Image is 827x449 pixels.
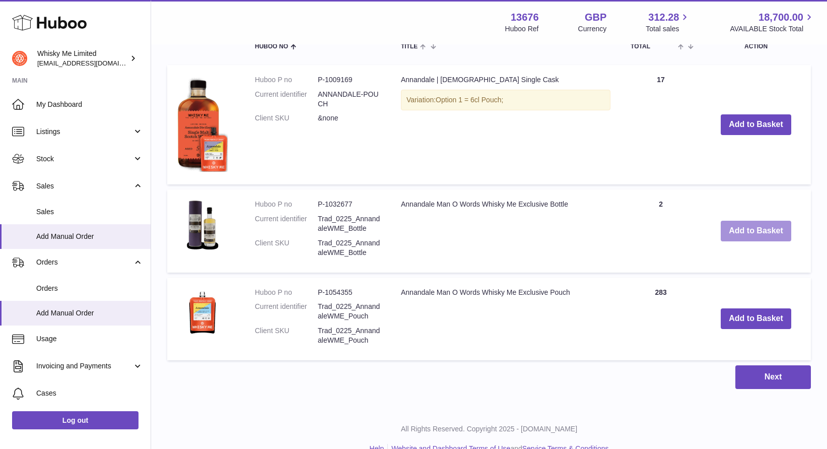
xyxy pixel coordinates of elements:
[36,361,132,371] span: Invoicing and Payments
[318,238,381,258] dd: Trad_0225_AnnandaleWME_Bottle
[318,214,381,233] dd: Trad_0225_AnnandaleWME_Bottle
[255,90,318,109] dt: Current identifier
[255,214,318,233] dt: Current identifier
[621,189,701,272] td: 2
[255,326,318,345] dt: Client SKU
[36,334,143,344] span: Usage
[318,113,381,123] dd: &none
[255,75,318,85] dt: Huboo P no
[401,43,418,50] span: Title
[646,11,691,34] a: 312.28 Total sales
[37,59,148,67] span: [EMAIL_ADDRESS][DOMAIN_NAME]
[36,232,143,241] span: Add Manual Order
[721,114,791,135] button: Add to Basket
[255,200,318,209] dt: Huboo P no
[318,75,381,85] dd: P-1009169
[721,221,791,241] button: Add to Basket
[730,24,815,34] span: AVAILABLE Stock Total
[759,11,803,24] span: 18,700.00
[36,181,132,191] span: Sales
[505,24,539,34] div: Huboo Ref
[436,96,503,104] span: Option 1 = 6cl Pouch;
[391,189,621,272] td: Annandale Man O Words Whisky Me Exclusive Bottle
[36,154,132,164] span: Stock
[585,11,606,24] strong: GBP
[12,411,139,429] a: Log out
[37,49,128,68] div: Whisky Me Limited
[318,302,381,321] dd: Trad_0225_AnnandaleWME_Pouch
[648,11,679,24] span: 312.28
[177,75,228,172] img: Annandale | 5 Year Old Single Cask
[36,284,143,293] span: Orders
[255,43,288,50] span: Huboo no
[318,326,381,345] dd: Trad_0225_AnnandaleWME_Pouch
[255,238,318,258] dt: Client SKU
[578,24,607,34] div: Currency
[36,389,143,398] span: Cases
[177,288,228,338] img: Annandale Man O Words Whisky Me Exclusive Pouch
[318,288,381,297] dd: P-1054355
[391,278,621,360] td: Annandale Man O Words Whisky Me Exclusive Pouch
[255,113,318,123] dt: Client SKU
[255,302,318,321] dt: Current identifier
[730,11,815,34] a: 18,700.00 AVAILABLE Stock Total
[646,24,691,34] span: Total sales
[36,100,143,109] span: My Dashboard
[511,11,539,24] strong: 13676
[159,424,819,434] p: All Rights Reserved. Copyright 2025 - [DOMAIN_NAME]
[12,51,27,66] img: hello@whisky-me.com
[391,65,621,184] td: Annandale | [DEMOGRAPHIC_DATA] Single Cask
[401,90,610,110] div: Variation:
[36,127,132,137] span: Listings
[36,258,132,267] span: Orders
[735,365,811,389] button: Next
[318,200,381,209] dd: P-1032677
[255,288,318,297] dt: Huboo P no
[177,200,228,250] img: Annandale Man O Words Whisky Me Exclusive Bottle
[721,308,791,329] button: Add to Basket
[318,90,381,109] dd: ANNANDALE-POUCH
[36,308,143,318] span: Add Manual Order
[36,207,143,217] span: Sales
[621,65,701,184] td: 17
[621,278,701,360] td: 283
